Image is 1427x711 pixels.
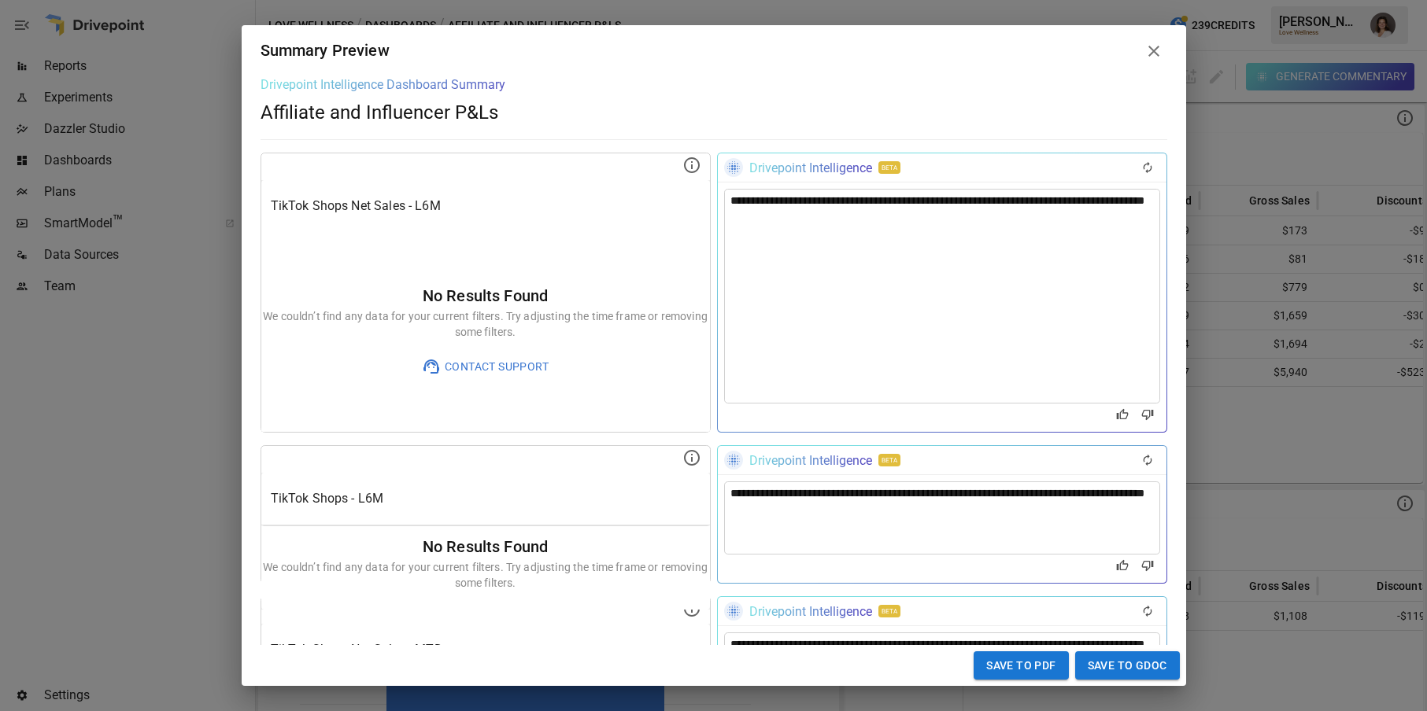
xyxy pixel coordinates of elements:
[1135,157,1160,179] div: Regenerate
[1135,600,1160,622] div: Regenerate
[261,283,710,308] h6: No Results Found
[261,308,710,340] p: We couldn’t find any data for your current filters. Try adjusting the time frame or removing some...
[1135,403,1160,425] button: Bad Response
[441,357,549,377] span: Contact Support
[411,603,560,632] button: Contact Support
[878,161,900,174] div: BETA
[1110,554,1135,577] button: Good Response
[1075,651,1180,680] button: Save to GDoc
[261,559,710,591] p: We couldn’t find any data for your current filters. Try adjusting the time frame or removing some...
[411,352,560,381] button: Contact Support
[974,651,1068,680] button: Save to PDF
[261,92,1167,123] div: Affiliate and Influencer P&Ls
[749,604,872,619] div: Drivepoint Intelligence
[749,160,872,175] div: Drivepoint Intelligence
[261,38,390,64] div: Summary Preview
[261,77,505,92] span: Drivepoint Intelligence Dashboard Summary
[271,640,701,659] p: TikTok Shops Net Sales - MTD
[261,534,710,559] h6: No Results Found
[271,489,701,508] p: TikTok Shops - L6M
[878,605,900,617] div: BETA
[1135,554,1160,577] button: Bad Response
[878,454,900,466] div: BETA
[1110,403,1135,425] button: Good Response
[1135,449,1160,471] div: Regenerate
[441,608,549,628] span: Contact Support
[749,453,872,468] div: Drivepoint Intelligence
[271,197,701,216] p: TikTok Shops Net Sales - L6M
